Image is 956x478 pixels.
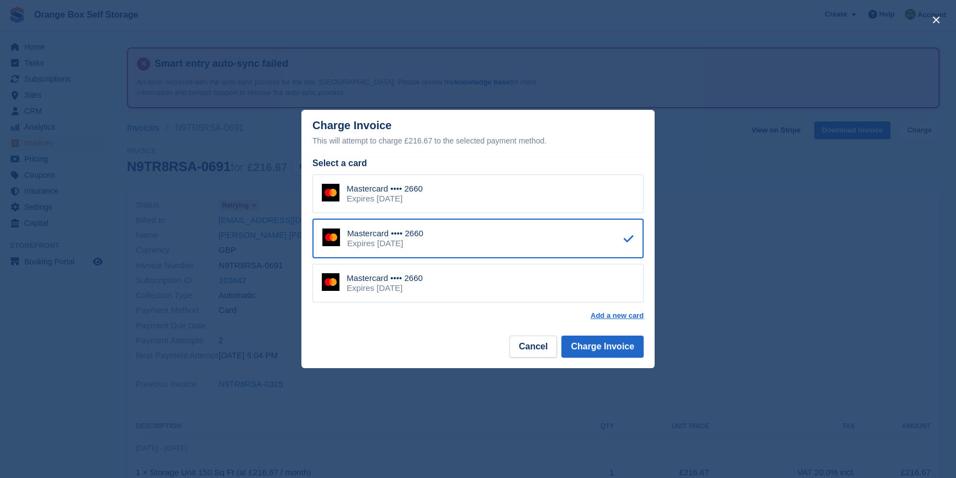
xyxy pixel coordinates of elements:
[347,194,423,204] div: Expires [DATE]
[347,229,423,238] div: Mastercard •••• 2660
[561,336,644,358] button: Charge Invoice
[322,273,339,291] img: Mastercard Logo
[312,157,644,170] div: Select a card
[322,229,340,246] img: Mastercard Logo
[927,11,945,29] button: close
[322,184,339,201] img: Mastercard Logo
[509,336,557,358] button: Cancel
[347,184,423,194] div: Mastercard •••• 2660
[347,238,423,248] div: Expires [DATE]
[591,311,644,320] a: Add a new card
[347,273,423,283] div: Mastercard •••• 2660
[312,134,644,147] div: This will attempt to charge £216.67 to the selected payment method.
[347,283,423,293] div: Expires [DATE]
[312,119,644,147] div: Charge Invoice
